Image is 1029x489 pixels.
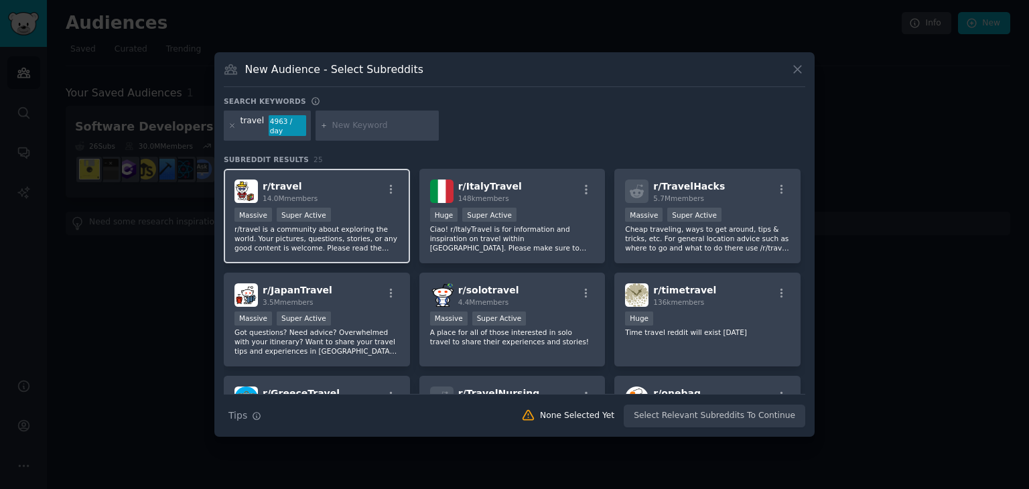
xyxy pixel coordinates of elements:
span: 5.7M members [653,194,704,202]
div: Super Active [277,311,331,326]
p: r/travel is a community about exploring the world. Your pictures, questions, stories, or any good... [234,224,399,253]
img: GreeceTravel [234,387,258,410]
div: Massive [234,208,272,222]
div: Massive [234,311,272,326]
div: Massive [430,311,468,326]
img: timetravel [625,283,648,307]
span: r/ GreeceTravel [263,388,340,399]
span: r/ solotravel [458,285,519,295]
span: 3.5M members [263,298,314,306]
p: A place for all of those interested in solo travel to share their experiences and stories! [430,328,595,346]
span: 4.4M members [458,298,509,306]
span: r/ TravelHacks [653,181,725,192]
span: r/ ItalyTravel [458,181,522,192]
span: 25 [314,155,323,163]
span: 136k members [653,298,704,306]
span: r/ timetravel [653,285,716,295]
p: Got questions? Need advice? Overwhelmed with your itinerary? Want to share your travel tips and e... [234,328,399,356]
img: onebag [625,387,648,410]
button: Tips [224,404,266,427]
span: 14.0M members [263,194,318,202]
h3: New Audience - Select Subreddits [245,62,423,76]
div: travel [241,115,265,137]
div: Massive [625,208,663,222]
div: Huge [625,311,653,326]
h3: Search keywords [224,96,306,106]
div: Huge [430,208,458,222]
span: Subreddit Results [224,155,309,164]
img: JapanTravel [234,283,258,307]
div: 4963 / day [269,115,306,137]
div: Super Active [667,208,722,222]
span: r/ onebag [653,388,701,399]
input: New Keyword [332,120,434,132]
div: Super Active [277,208,331,222]
div: None Selected Yet [540,410,614,422]
span: r/ TravelNursing [458,388,540,399]
span: r/ travel [263,181,302,192]
img: solotravel [430,283,454,307]
p: Ciao! r/ItalyTravel is for information and inspiration on travel within [GEOGRAPHIC_DATA]. Please... [430,224,595,253]
p: Cheap traveling, ways to get around, tips & tricks, etc. For general location advice such as wher... [625,224,790,253]
img: ItalyTravel [430,180,454,203]
div: Super Active [462,208,517,222]
p: Time travel reddit will exist [DATE] [625,328,790,337]
img: travel [234,180,258,203]
span: 148k members [458,194,509,202]
span: r/ JapanTravel [263,285,332,295]
div: Super Active [472,311,527,326]
span: Tips [228,409,247,423]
